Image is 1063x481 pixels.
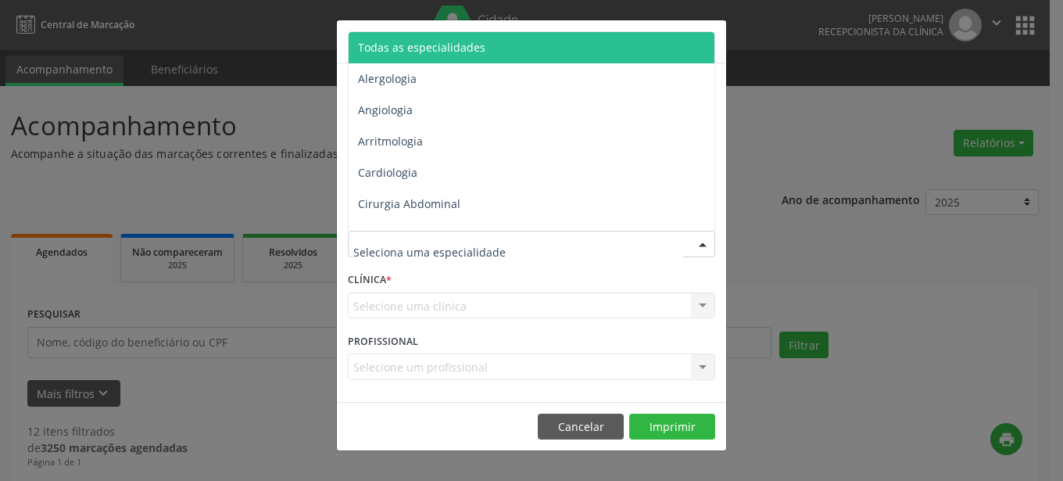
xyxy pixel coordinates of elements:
[348,268,392,293] label: CLÍNICA
[358,165,417,180] span: Cardiologia
[353,236,683,267] input: Seleciona uma especialidade
[358,196,460,211] span: Cirurgia Abdominal
[358,102,413,117] span: Angiologia
[348,329,418,354] label: PROFISSIONAL
[348,31,527,52] h5: Relatório de agendamentos
[358,71,417,86] span: Alergologia
[358,40,485,55] span: Todas as especialidades
[358,228,454,242] span: Cirurgia Bariatrica
[358,134,423,149] span: Arritmologia
[695,20,726,59] button: Close
[538,414,624,440] button: Cancelar
[629,414,715,440] button: Imprimir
